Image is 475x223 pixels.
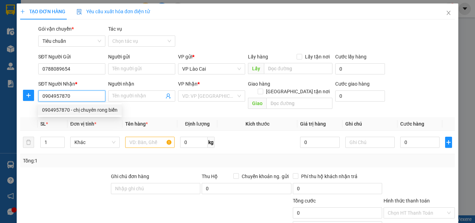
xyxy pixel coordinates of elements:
[302,53,332,61] span: Lấy tận nơi
[178,53,245,61] div: VP gửi
[248,81,270,87] span: Giao hàng
[446,10,451,16] span: close
[38,104,122,116] div: 0904957870 - chị chuyên rong biển
[293,198,316,204] span: Tổng cước
[335,63,385,74] input: Cước lấy hàng
[298,173,360,180] span: Phí thu hộ khách nhận trả
[178,81,198,87] span: VP Nhận
[300,137,339,148] input: 0
[111,174,149,179] label: Ghi chú đơn hàng
[40,121,46,127] span: SL
[335,54,367,59] label: Cước lấy hàng
[77,9,82,15] img: icon
[439,3,458,23] button: Close
[266,98,332,109] input: Dọc đường
[20,9,65,14] span: TẠO ĐƠN HÀNG
[3,26,70,39] strong: 024 3236 3236 -
[108,53,175,61] div: Người gửi
[108,80,175,88] div: Người nhận
[335,90,385,102] input: Cước giao hàng
[111,183,200,194] input: Ghi chú đơn hàng
[38,26,74,32] span: Gói vận chuyển
[74,137,115,148] span: Khác
[23,157,184,165] div: Tổng: 1
[77,9,150,14] span: Yêu cầu xuất hóa đơn điện tử
[264,63,332,74] input: Dọc đường
[3,20,70,45] span: Gửi hàng [GEOGRAPHIC_DATA]: Hotline:
[185,121,210,127] span: Định lượng
[248,63,264,74] span: Lấy
[38,80,105,88] div: SĐT Người Nhận
[202,174,218,179] span: Thu Hộ
[182,64,241,74] span: VP Lào Cai
[7,3,65,18] strong: Công ty TNHH Phúc Xuyên
[345,137,395,148] input: Ghi Chú
[445,140,452,145] span: plus
[445,137,452,148] button: plus
[23,93,34,98] span: plus
[300,121,326,127] span: Giá trị hàng
[248,98,266,109] span: Giao
[400,121,424,127] span: Cước hàng
[245,121,269,127] span: Kích thước
[38,53,105,61] div: SĐT Người Gửi
[208,137,215,148] span: kg
[239,173,291,180] span: Chuyển khoản ng. gửi
[108,26,122,32] label: Tác vụ
[15,33,70,45] strong: 0888 827 827 - 0848 827 827
[263,88,332,95] span: [GEOGRAPHIC_DATA] tận nơi
[6,47,67,65] span: Gửi hàng Hạ Long: Hotline:
[20,9,25,14] span: plus
[125,121,148,127] span: Tên hàng
[70,121,96,127] span: Đơn vị tính
[23,90,34,101] button: plus
[248,54,268,59] span: Lấy hàng
[166,93,171,99] span: user-add
[384,198,430,204] label: Hình thức thanh toán
[42,106,118,114] div: 0904957870 - chị chuyên rong biển
[42,36,101,46] span: Tiêu chuẩn
[335,81,370,87] label: Cước giao hàng
[125,137,175,148] input: VD: Bàn, Ghế
[23,137,34,148] button: delete
[343,117,397,131] th: Ghi chú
